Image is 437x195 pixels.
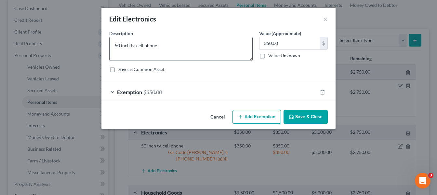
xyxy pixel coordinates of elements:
label: Value (Approximate) [259,30,301,37]
div: Edit Electronics [109,14,156,23]
span: 3 [428,173,433,178]
span: $350.00 [143,89,162,95]
button: Cancel [205,111,230,124]
button: × [323,15,328,23]
iframe: Intercom live chat [415,173,430,188]
label: Value Unknown [268,52,300,59]
span: Exemption [117,89,142,95]
div: $ [320,37,327,49]
button: Add Exemption [232,110,281,124]
span: Description [109,31,133,36]
input: 0.00 [259,37,320,49]
label: Save as Common Asset [118,66,165,73]
button: Save & Close [284,110,328,124]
